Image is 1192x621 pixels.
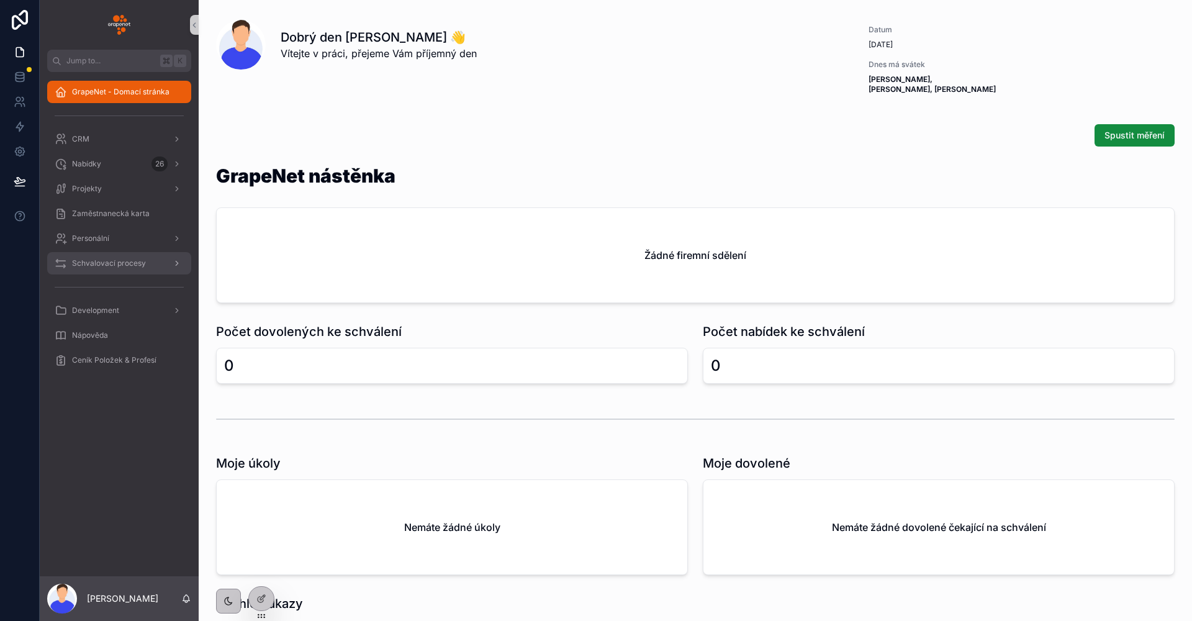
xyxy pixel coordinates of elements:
[832,520,1046,535] h2: Nemáte žádné dovolené čekající na schválení
[869,40,997,50] span: [DATE]
[47,349,191,371] a: Ceník Položek & Profesí
[72,87,169,97] span: GrapeNet - Domací stránka
[175,56,185,66] span: K
[47,153,191,175] a: Nabídky26
[711,356,721,376] div: 0
[703,455,790,472] h1: Moje dovolené
[47,227,191,250] a: Personální
[404,520,500,535] h2: Nemáte žádné úkoly
[72,184,102,194] span: Projekty
[72,209,150,219] span: Zaměstnanecká karta
[40,72,199,388] div: scrollable content
[72,134,89,144] span: CRM
[72,159,101,169] span: Nabídky
[281,46,477,61] span: Vítejte v práci, přejeme Vám příjemný den
[47,202,191,225] a: Zaměstnanecká karta
[108,15,130,35] img: App logo
[281,29,477,46] h1: Dobrý den [PERSON_NAME] 👋
[869,75,996,94] strong: [PERSON_NAME], [PERSON_NAME], [PERSON_NAME]
[47,178,191,200] a: Projekty
[47,128,191,150] a: CRM
[869,25,997,35] span: Datum
[869,60,997,70] span: Dnes má svátek
[47,324,191,347] a: Nápověda
[224,356,234,376] div: 0
[216,323,402,340] h1: Počet dovolených ke schválení
[151,156,168,171] div: 26
[47,252,191,274] a: Schvalovací procesy
[47,299,191,322] a: Development
[72,355,156,365] span: Ceník Položek & Profesí
[703,323,865,340] h1: Počet nabídek ke schválení
[72,233,109,243] span: Personální
[1104,129,1165,142] span: Spustit měření
[72,330,108,340] span: Nápověda
[216,455,281,472] h1: Moje úkoly
[72,258,146,268] span: Schvalovací procesy
[47,50,191,72] button: Jump to...K
[216,166,395,185] h1: GrapeNet nástěnka
[1095,124,1175,147] button: Spustit měření
[644,248,746,263] h2: Žádné firemní sdělení
[66,56,155,66] span: Jump to...
[87,592,158,605] p: [PERSON_NAME]
[72,306,119,315] span: Development
[47,81,191,103] a: GrapeNet - Domací stránka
